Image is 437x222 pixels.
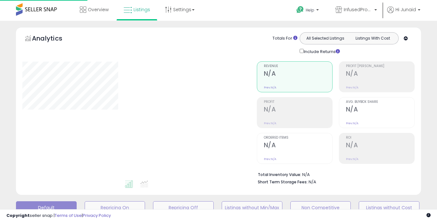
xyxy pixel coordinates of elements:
[258,172,301,177] b: Total Inventory Value:
[359,201,419,214] button: Listings without Cost
[6,213,111,219] div: seller snap | |
[264,65,332,68] span: Revenue
[346,86,358,89] small: Prev: N/A
[302,34,349,42] button: All Selected Listings
[306,7,314,13] span: Help
[83,212,111,218] a: Privacy Policy
[32,34,75,44] h5: Analytics
[346,65,414,68] span: Profit [PERSON_NAME]
[55,212,82,218] a: Terms of Use
[264,157,276,161] small: Prev: N/A
[295,48,348,55] div: Include Returns
[290,201,351,214] button: Non Competitive
[296,6,304,14] i: Get Help
[6,212,30,218] strong: Copyright
[346,157,358,161] small: Prev: N/A
[85,201,145,214] button: Repricing On
[258,170,410,178] li: N/A
[272,35,297,42] div: Totals For
[153,201,214,214] button: Repricing Off
[346,70,414,79] h2: N/A
[264,86,276,89] small: Prev: N/A
[16,201,77,214] button: Default
[264,100,332,104] span: Profit
[258,179,308,185] b: Short Term Storage Fees:
[291,1,325,21] a: Help
[264,121,276,125] small: Prev: N/A
[88,6,109,13] span: Overview
[346,106,414,114] h2: N/A
[346,136,414,140] span: ROI
[344,6,372,13] span: InfusedProducts
[349,34,396,42] button: Listings With Cost
[387,6,420,21] a: Hi Junaid
[264,136,332,140] span: Ordered Items
[222,201,282,214] button: Listings without Min/Max
[134,6,150,13] span: Listings
[346,121,358,125] small: Prev: N/A
[346,100,414,104] span: Avg. Buybox Share
[395,6,416,13] span: Hi Junaid
[264,70,332,79] h2: N/A
[346,142,414,150] h2: N/A
[309,179,316,185] span: N/A
[264,142,332,150] h2: N/A
[264,106,332,114] h2: N/A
